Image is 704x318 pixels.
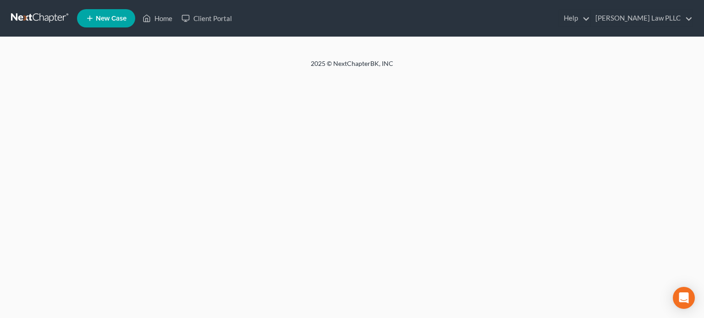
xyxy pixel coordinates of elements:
div: Open Intercom Messenger [673,287,695,309]
a: Client Portal [177,10,236,27]
a: [PERSON_NAME] Law PLLC [591,10,693,27]
div: 2025 © NextChapterBK, INC [91,59,613,75]
new-legal-case-button: New Case [77,9,135,27]
a: Home [138,10,177,27]
a: Help [559,10,590,27]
